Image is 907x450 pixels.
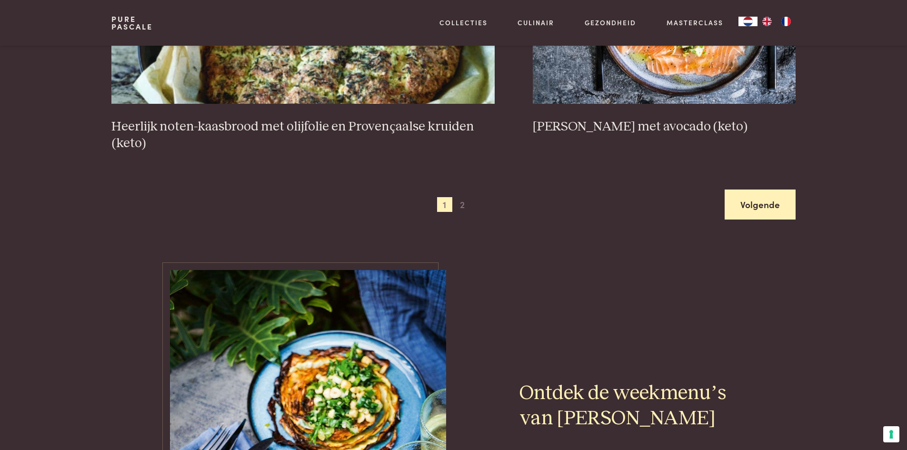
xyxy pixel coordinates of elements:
[883,426,899,442] button: Uw voorkeuren voor toestemming voor trackingtechnologieën
[439,18,488,28] a: Collecties
[533,119,796,135] h3: [PERSON_NAME] met avocado (keto)
[111,15,153,30] a: PurePascale
[437,197,452,212] span: 1
[738,17,796,26] aside: Language selected: Nederlands
[777,17,796,26] a: FR
[738,17,757,26] a: NL
[738,17,757,26] div: Language
[519,381,738,431] h2: Ontdek de weekmenu’s van [PERSON_NAME]
[725,190,796,220] a: Volgende
[111,119,495,151] h3: Heerlijk noten-kaasbrood met olijfolie en Provençaalse kruiden (keto)
[455,197,470,212] span: 2
[518,18,554,28] a: Culinair
[667,18,723,28] a: Masterclass
[757,17,796,26] ul: Language list
[585,18,636,28] a: Gezondheid
[757,17,777,26] a: EN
